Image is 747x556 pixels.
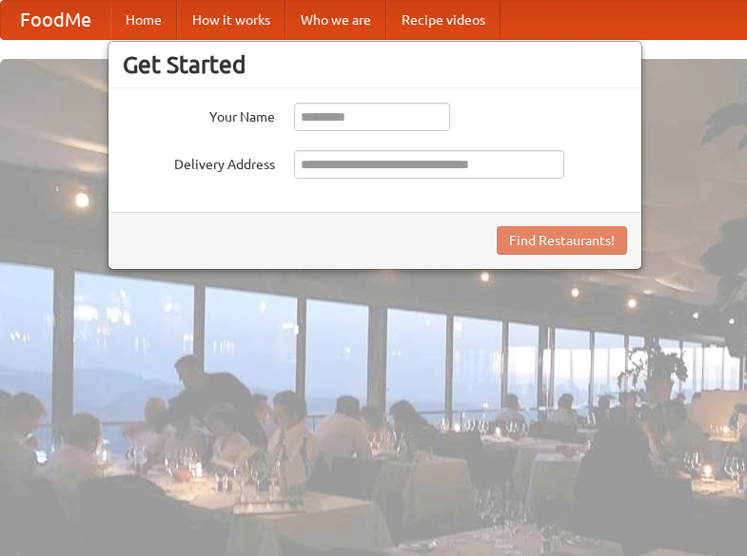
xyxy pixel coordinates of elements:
[123,103,275,126] label: Your Name
[123,50,627,79] h3: Get Started
[123,150,275,174] label: Delivery Address
[110,1,177,39] a: Home
[177,1,285,39] a: How it works
[497,226,627,255] button: Find Restaurants!
[386,1,501,39] a: Recipe videos
[285,1,386,39] a: Who we are
[1,1,110,39] a: FoodMe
